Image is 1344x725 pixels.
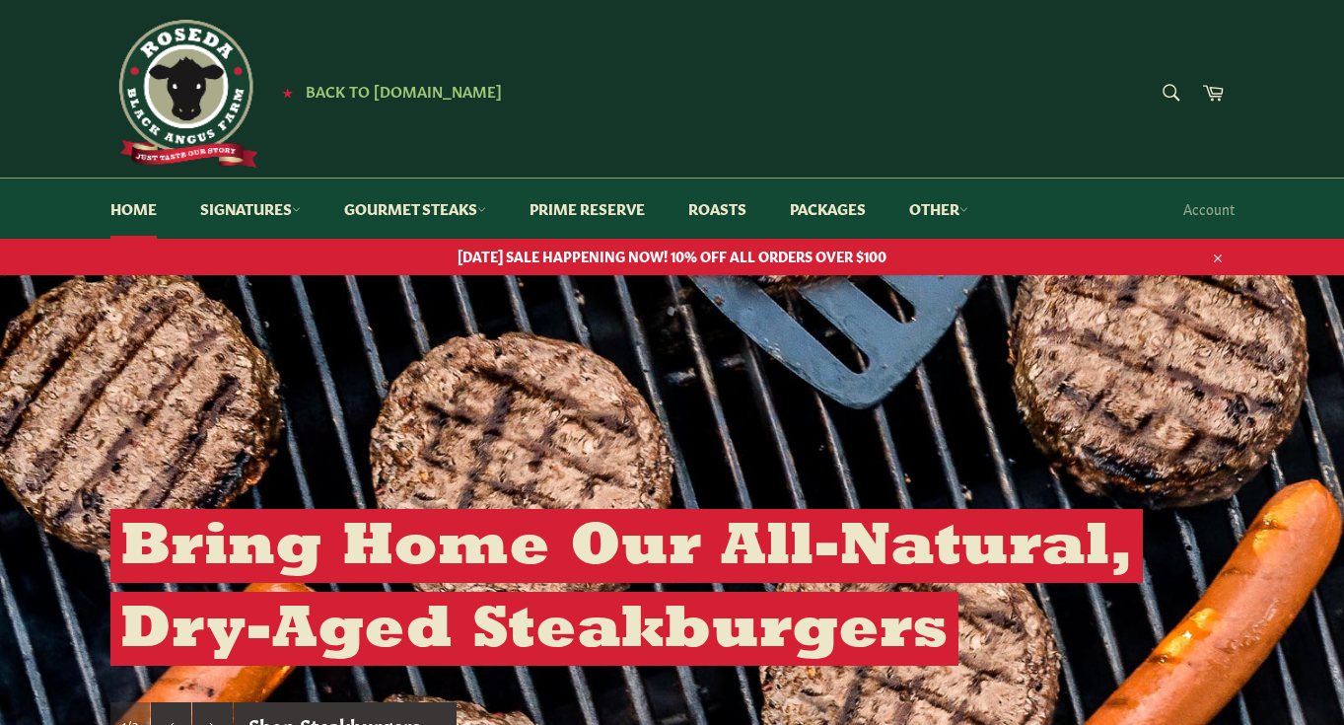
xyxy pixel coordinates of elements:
a: Gourmet Steaks [324,179,506,239]
img: Roseda Beef [110,20,258,168]
a: Packages [770,179,885,239]
a: Roasts [669,179,766,239]
a: Other [889,179,988,239]
a: Account [1173,180,1244,238]
span: [DATE] SALE HAPPENING NOW! 10% OFF ALL ORDERS OVER $100 [91,247,1254,265]
span: Back to [DOMAIN_NAME] [306,80,502,101]
a: Signatures [180,179,320,239]
a: ★ Back to [DOMAIN_NAME] [272,84,502,100]
h2: Bring Home Our All-Natural, Dry-Aged Steakburgers [110,509,1143,666]
a: Prime Reserve [510,179,665,239]
a: Home [91,179,177,239]
span: ★ [282,84,293,100]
